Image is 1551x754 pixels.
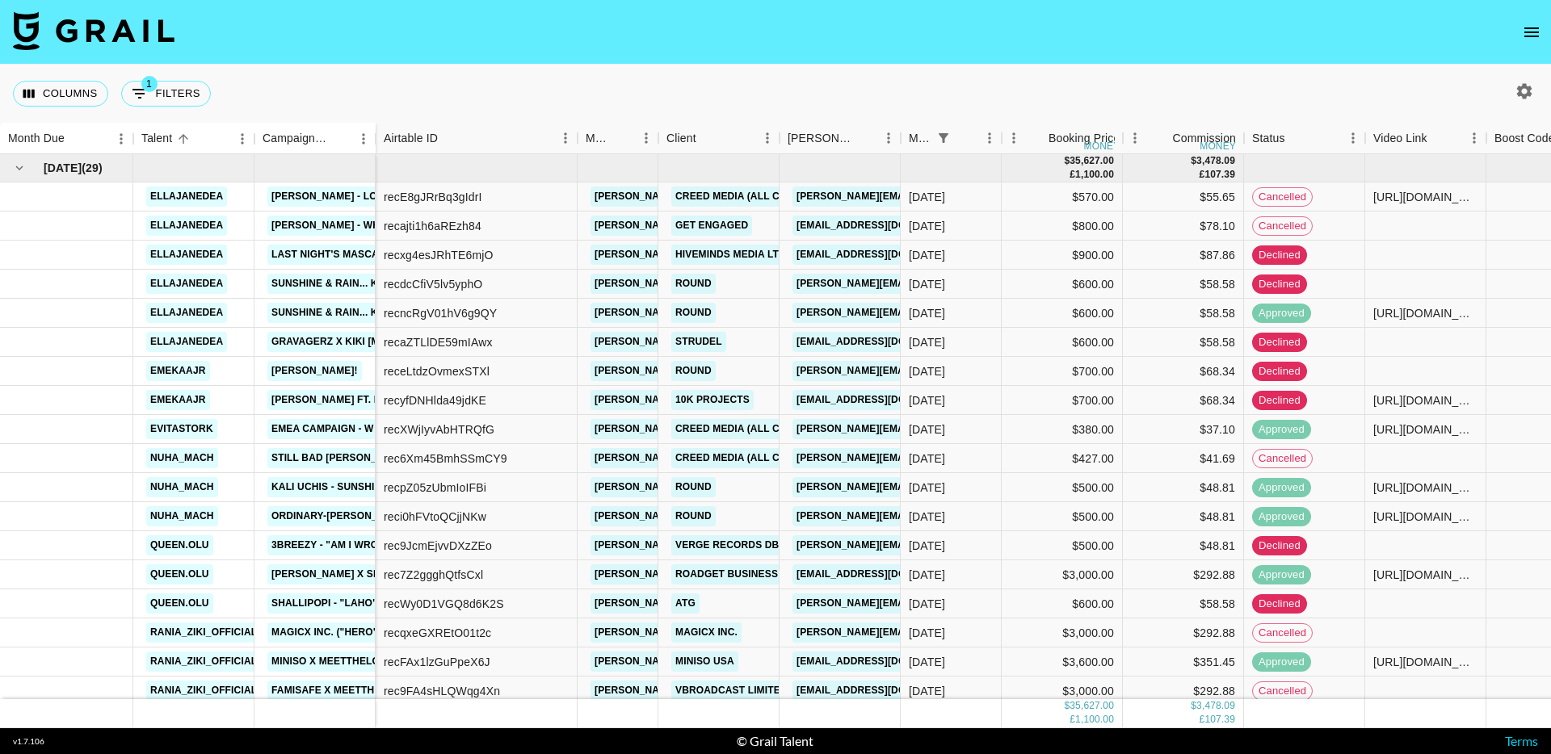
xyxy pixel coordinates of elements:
[1252,248,1307,263] span: declined
[1252,335,1307,350] span: declined
[1253,451,1312,467] span: cancelled
[909,450,945,467] div: Apr '25
[591,245,854,265] a: [PERSON_NAME][EMAIL_ADDRESS][DOMAIN_NAME]
[1172,123,1236,154] div: Commission
[909,654,945,670] div: Apr '25
[1252,422,1311,438] span: approved
[671,535,836,555] a: Verge Records dba ONErpm
[792,274,1056,294] a: [PERSON_NAME][EMAIL_ADDRESS][DOMAIN_NAME]
[329,128,351,150] button: Sort
[854,127,876,149] button: Sort
[1373,392,1477,408] div: https://www.tiktok.com/@emekajrifoeze/video/7487295811575909639?_r=1&_t=ZS-8v5tZR0TIBg
[671,332,726,352] a: Strudel
[172,128,195,150] button: Sort
[1026,127,1049,149] button: Sort
[671,303,716,323] a: Round
[1002,182,1123,212] div: $570.00
[1252,597,1307,612] span: declined
[1252,509,1311,525] span: approved
[1123,386,1244,415] div: $68.34
[876,126,901,150] button: Menu
[792,361,1056,381] a: [PERSON_NAME][EMAIL_ADDRESS][DOMAIN_NAME]
[909,334,945,350] div: Apr '25
[591,593,854,614] a: [PERSON_NAME][EMAIL_ADDRESS][DOMAIN_NAME]
[1427,127,1450,149] button: Sort
[1123,560,1244,589] div: $292.88
[1252,538,1307,554] span: declined
[146,332,227,352] a: ellajanedea
[146,535,213,555] a: queen.olu
[591,186,854,207] a: [PERSON_NAME][EMAIL_ADDRESS][DOMAIN_NAME]
[1252,393,1307,408] span: declined
[384,421,494,438] div: recXWjIyvAbHTRQfG
[1373,421,1477,438] div: https://www.tiktok.com/@evitastork/video/7488470861696044310?_t=ZN-8vHvToFqhlu&_r=1
[13,11,174,50] img: Grail Talent
[351,127,376,151] button: Menu
[1373,567,1477,583] div: https://www.tiktok.com/@queen.olu/video/7488056377227922734
[1075,714,1114,727] div: 1,100.00
[1252,277,1307,292] span: declined
[267,622,498,643] a: MagicX Inc. ("Hero") x Meetthelobsters
[267,186,443,207] a: [PERSON_NAME] - Love Me Not 2
[1204,714,1235,727] div: 107.39
[384,654,490,670] div: recFAx1lzGuPpeX6J
[909,567,945,583] div: Apr '25
[1002,212,1123,241] div: $800.00
[1191,154,1196,168] div: $
[792,593,1056,614] a: [PERSON_NAME][EMAIL_ADDRESS][DOMAIN_NAME]
[1123,444,1244,473] div: $41.69
[8,157,31,179] button: hide children
[1002,328,1123,357] div: $600.00
[1002,677,1123,706] div: $3,000.00
[146,477,218,497] a: nuha_mach
[1200,168,1205,182] div: £
[82,160,103,176] span: ( 29 )
[384,189,482,205] div: recE8gJRrBq3gIdrI
[909,305,945,321] div: Apr '25
[696,127,719,149] button: Sort
[1505,733,1538,748] a: Terms
[146,245,227,265] a: ellajanedea
[384,363,490,379] div: receLtdzOvmexSTXl
[909,123,932,154] div: Month Due
[1200,714,1205,727] div: £
[146,419,217,439] a: evitastork
[909,596,945,612] div: Apr '25
[1002,589,1123,618] div: $600.00
[1002,241,1123,270] div: $900.00
[1252,655,1311,670] span: approved
[671,564,869,584] a: Roadget Business [DOMAIN_NAME].
[909,218,945,234] div: Apr '25
[1002,560,1123,589] div: $3,000.00
[792,332,973,352] a: [EMAIL_ADDRESS][DOMAIN_NAME]
[146,186,227,207] a: ellajanedea
[146,303,227,323] a: ellajanedea
[671,216,752,236] a: Get Engaged
[1002,299,1123,328] div: $600.00
[146,593,213,614] a: queen.olu
[1150,127,1172,149] button: Sort
[1002,618,1123,647] div: $3,000.00
[384,450,507,467] div: rec6Xm45BmhSSmCY9
[792,448,1056,468] a: [PERSON_NAME][EMAIL_ADDRESS][DOMAIN_NAME]
[591,477,854,497] a: [PERSON_NAME][EMAIL_ADDRESS][DOMAIN_NAME]
[1373,305,1477,321] div: https://www.tiktok.com/@ellajanedea/photo/7492324558532250897?_d=secCgYIASAHKAESPgo87lwc3pYotYCOT...
[955,127,977,149] button: Sort
[267,390,478,410] a: [PERSON_NAME] ft. Doja Cat - Just Us
[1204,168,1235,182] div: 107.39
[591,419,854,439] a: [PERSON_NAME][EMAIL_ADDRESS][DOMAIN_NAME]
[1196,700,1235,714] div: 3,478.09
[634,126,658,150] button: Menu
[792,651,973,672] a: [EMAIL_ADDRESS][DOMAIN_NAME]
[1365,123,1486,154] div: Video Link
[267,506,414,526] a: Ordinary-[PERSON_NAME]
[1070,700,1114,714] div: 35,627.00
[755,126,780,150] button: Menu
[1002,502,1123,531] div: $500.00
[909,392,945,408] div: Apr '25
[909,480,945,496] div: Apr '25
[671,361,716,381] a: Round
[792,303,1056,323] a: [PERSON_NAME][EMAIL_ADDRESS][DOMAIN_NAME]
[1373,480,1477,496] div: https://www.tiktok.com/@nuha_mach/video/7492495848648068382?_t=ZP-8vTlFRP9osQ&_r=1
[254,123,376,154] div: Campaign (Type)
